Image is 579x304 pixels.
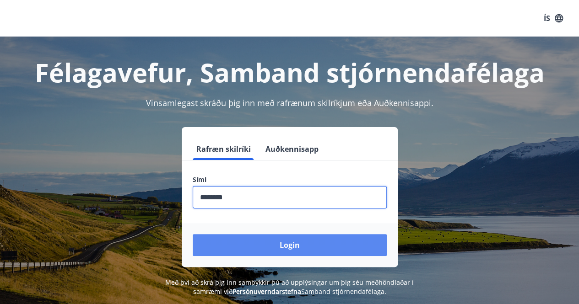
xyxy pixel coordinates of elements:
[11,55,568,90] h1: Félagavefur, Samband stjórnendafélaga
[262,138,322,160] button: Auðkennisapp
[193,138,254,160] button: Rafræn skilríki
[539,10,568,27] button: ÍS
[165,278,414,296] span: Með því að skrá þig inn samþykkir þú að upplýsingar um þig séu meðhöndlaðar í samræmi við Samband...
[193,234,387,256] button: Login
[233,287,301,296] a: Persónuverndarstefna
[193,175,387,184] label: Sími
[146,97,433,108] span: Vinsamlegast skráðu þig inn með rafrænum skilríkjum eða Auðkennisappi.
